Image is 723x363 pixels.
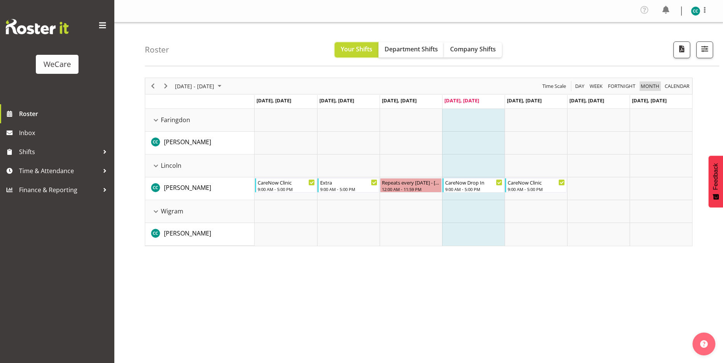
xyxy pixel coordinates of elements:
[382,186,440,192] div: 12:00 AM - 11:59 PM
[382,178,440,186] div: Repeats every [DATE] - [PERSON_NAME]
[317,178,379,193] div: Charlotte Courtney"s event - Extra Begin From Tuesday, August 26, 2025 at 9:00:00 AM GMT+12:00 En...
[588,81,604,91] button: Timeline Week
[19,146,99,158] span: Shifts
[673,41,690,58] button: Download a PDF of the roster according to the set date range.
[589,81,603,91] span: Week
[574,81,585,91] span: Day
[320,186,377,192] div: 9:00 AM - 5:00 PM
[607,81,636,91] span: Fortnight
[541,81,567,91] button: Time Scale
[161,161,181,170] span: Lincoln
[43,59,71,70] div: WeCare
[6,19,69,34] img: Rosterit website logo
[174,81,225,91] button: August 25 - 31, 2025
[164,183,211,192] span: [PERSON_NAME]
[542,81,567,91] span: Time Scale
[255,109,692,246] table: Timeline Week of August 28, 2025
[148,81,158,91] button: Previous
[174,81,215,91] span: [DATE] - [DATE]
[19,108,111,119] span: Roster
[161,207,183,216] span: Wigram
[319,97,354,104] span: [DATE], [DATE]
[164,138,211,146] span: [PERSON_NAME]
[320,178,377,186] div: Extra
[164,137,211,146] a: [PERSON_NAME]
[19,165,99,177] span: Time & Attendance
[508,178,565,186] div: CareNow Clinic
[445,186,502,192] div: 9:00 AM - 5:00 PM
[161,115,190,124] span: Faringdon
[507,97,542,104] span: [DATE], [DATE]
[19,127,111,139] span: Inbox
[691,6,700,16] img: charlotte-courtney11007.jpg
[258,178,315,186] div: CareNow Clinic
[145,109,255,132] td: Faringdon resource
[258,186,315,192] div: 9:00 AM - 5:00 PM
[341,45,372,53] span: Your Shifts
[444,97,479,104] span: [DATE], [DATE]
[161,81,171,91] button: Next
[607,81,637,91] button: Fortnight
[382,97,417,104] span: [DATE], [DATE]
[640,81,660,91] span: Month
[145,132,255,154] td: Charlotte Courtney resource
[709,156,723,207] button: Feedback - Show survey
[444,42,502,57] button: Company Shifts
[450,45,496,53] span: Company Shifts
[664,81,690,91] span: calendar
[385,45,438,53] span: Department Shifts
[256,97,291,104] span: [DATE], [DATE]
[159,78,172,94] div: Next
[569,97,604,104] span: [DATE], [DATE]
[378,42,444,57] button: Department Shifts
[145,45,169,54] h4: Roster
[442,178,504,193] div: Charlotte Courtney"s event - CareNow Drop In Begin From Thursday, August 28, 2025 at 9:00:00 AM G...
[445,178,502,186] div: CareNow Drop In
[145,223,255,246] td: Charlotte Courtney resource
[574,81,586,91] button: Timeline Day
[700,340,708,348] img: help-xxl-2.png
[145,200,255,223] td: Wigram resource
[664,81,691,91] button: Month
[505,178,567,193] div: Charlotte Courtney"s event - CareNow Clinic Begin From Friday, August 29, 2025 at 9:00:00 AM GMT+...
[145,78,693,246] div: Timeline Week of August 28, 2025
[145,177,255,200] td: Charlotte Courtney resource
[164,229,211,238] a: [PERSON_NAME]
[146,78,159,94] div: Previous
[380,178,442,193] div: Charlotte Courtney"s event - Repeats every wednesday - Charlotte Courtney Begin From Wednesday, A...
[696,41,713,58] button: Filter Shifts
[632,97,667,104] span: [DATE], [DATE]
[640,81,661,91] button: Timeline Month
[335,42,378,57] button: Your Shifts
[255,178,317,193] div: Charlotte Courtney"s event - CareNow Clinic Begin From Monday, August 25, 2025 at 9:00:00 AM GMT+...
[508,186,565,192] div: 9:00 AM - 5:00 PM
[145,154,255,177] td: Lincoln resource
[712,163,719,190] span: Feedback
[164,183,211,192] a: [PERSON_NAME]
[19,184,99,196] span: Finance & Reporting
